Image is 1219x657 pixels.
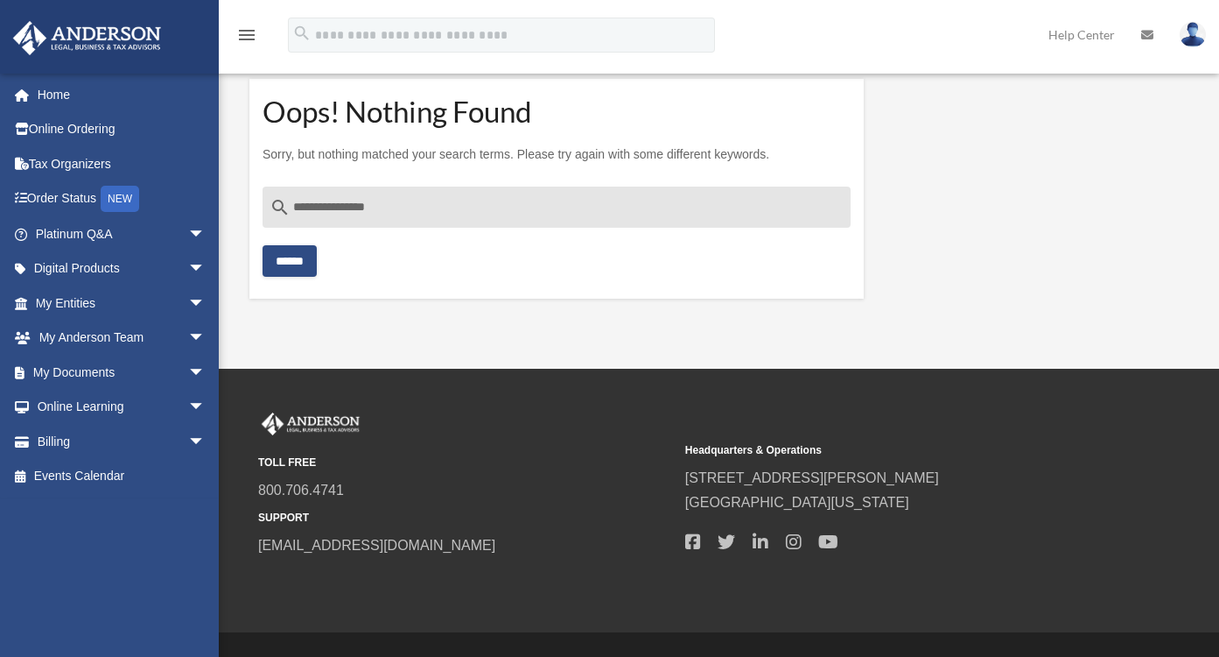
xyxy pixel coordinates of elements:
small: SUPPORT [258,509,673,527]
small: TOLL FREE [258,454,673,472]
span: arrow_drop_down [188,390,223,426]
a: Billingarrow_drop_down [12,424,232,459]
div: NEW [101,186,139,212]
i: search [292,24,312,43]
img: User Pic [1180,22,1206,47]
span: arrow_drop_down [188,355,223,391]
a: Tax Organizers [12,146,232,181]
i: menu [236,25,257,46]
a: My Anderson Teamarrow_drop_down [12,321,232,356]
a: My Documentsarrow_drop_down [12,355,232,390]
a: Home [12,77,223,112]
span: arrow_drop_down [188,321,223,357]
a: menu [236,31,257,46]
img: Anderson Advisors Platinum Portal [8,21,166,55]
a: Platinum Q&Aarrow_drop_down [12,216,232,251]
a: My Entitiesarrow_drop_down [12,286,232,321]
img: Anderson Advisors Platinum Portal [258,413,363,435]
a: [GEOGRAPHIC_DATA][US_STATE] [685,495,909,510]
a: Digital Productsarrow_drop_down [12,251,232,286]
span: arrow_drop_down [188,424,223,460]
span: arrow_drop_down [188,286,223,321]
a: 800.706.4741 [258,483,344,498]
p: Sorry, but nothing matched your search terms. Please try again with some different keywords. [263,144,851,166]
a: Online Ordering [12,112,232,147]
a: Events Calendar [12,459,232,494]
h1: Oops! Nothing Found [263,101,851,123]
span: arrow_drop_down [188,251,223,287]
a: [STREET_ADDRESS][PERSON_NAME] [685,470,939,485]
a: Order StatusNEW [12,181,232,217]
i: search [270,197,291,218]
a: Online Learningarrow_drop_down [12,390,232,425]
small: Headquarters & Operations [685,442,1100,460]
span: arrow_drop_down [188,216,223,252]
a: [EMAIL_ADDRESS][DOMAIN_NAME] [258,538,495,553]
